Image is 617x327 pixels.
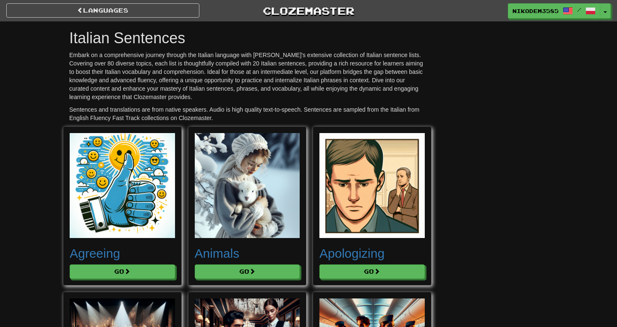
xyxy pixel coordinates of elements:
[6,3,199,18] a: Languages
[319,133,425,279] a: Apologizing Go
[577,7,581,13] span: /
[70,133,175,279] a: Agreeing Go
[319,246,425,260] h2: Apologizing
[69,30,425,47] h1: Italian Sentences
[212,3,405,18] a: Clozemaster
[69,105,425,122] p: Sentences and translations are from native speakers. Audio is high quality text-to-speech. Senten...
[319,133,425,238] img: 1bc8f785-9d61-44ae-b474-725dc1955975.small.png
[69,51,425,101] p: Embark on a comprehensive journey through the Italian language with [PERSON_NAME]'s extensive col...
[508,3,600,18] a: nikodem3585 /
[319,264,425,279] button: Go
[195,264,300,279] button: Go
[195,246,300,260] h2: Animals
[195,133,300,238] img: bd80907d-cc14-4283-a95e-f603d3610a9e.small.png
[70,246,175,260] h2: Agreeing
[195,133,300,279] a: Animals Go
[70,133,175,238] img: 8fa77627-0b8e-4ba1-a81e-13c55a6645d9.small.png
[70,264,175,279] button: Go
[512,7,559,15] span: nikodem3585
